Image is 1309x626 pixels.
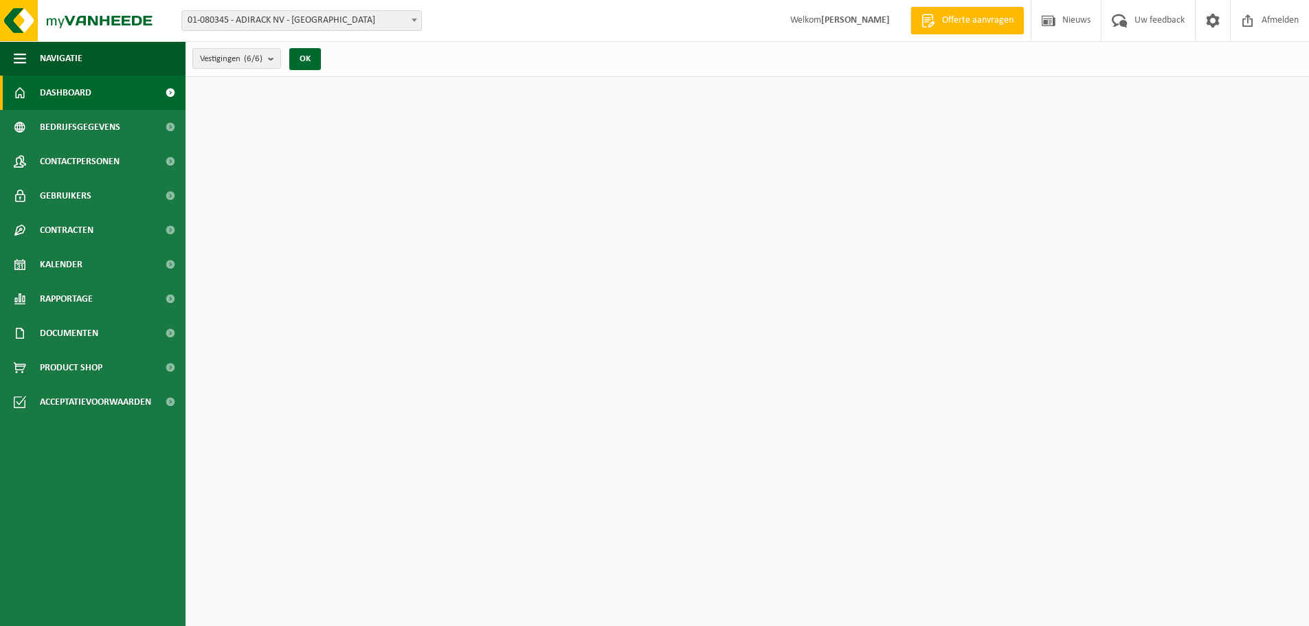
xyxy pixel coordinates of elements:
[939,14,1017,27] span: Offerte aanvragen
[40,76,91,110] span: Dashboard
[40,385,151,419] span: Acceptatievoorwaarden
[40,179,91,213] span: Gebruikers
[181,10,422,31] span: 01-080345 - ADIRACK NV - ROESELARE
[244,54,262,63] count: (6/6)
[40,247,82,282] span: Kalender
[821,15,890,25] strong: [PERSON_NAME]
[289,48,321,70] button: OK
[910,7,1024,34] a: Offerte aanvragen
[40,144,120,179] span: Contactpersonen
[40,110,120,144] span: Bedrijfsgegevens
[40,41,82,76] span: Navigatie
[40,282,93,316] span: Rapportage
[40,316,98,350] span: Documenten
[40,350,102,385] span: Product Shop
[192,48,281,69] button: Vestigingen(6/6)
[200,49,262,69] span: Vestigingen
[40,213,93,247] span: Contracten
[182,11,421,30] span: 01-080345 - ADIRACK NV - ROESELARE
